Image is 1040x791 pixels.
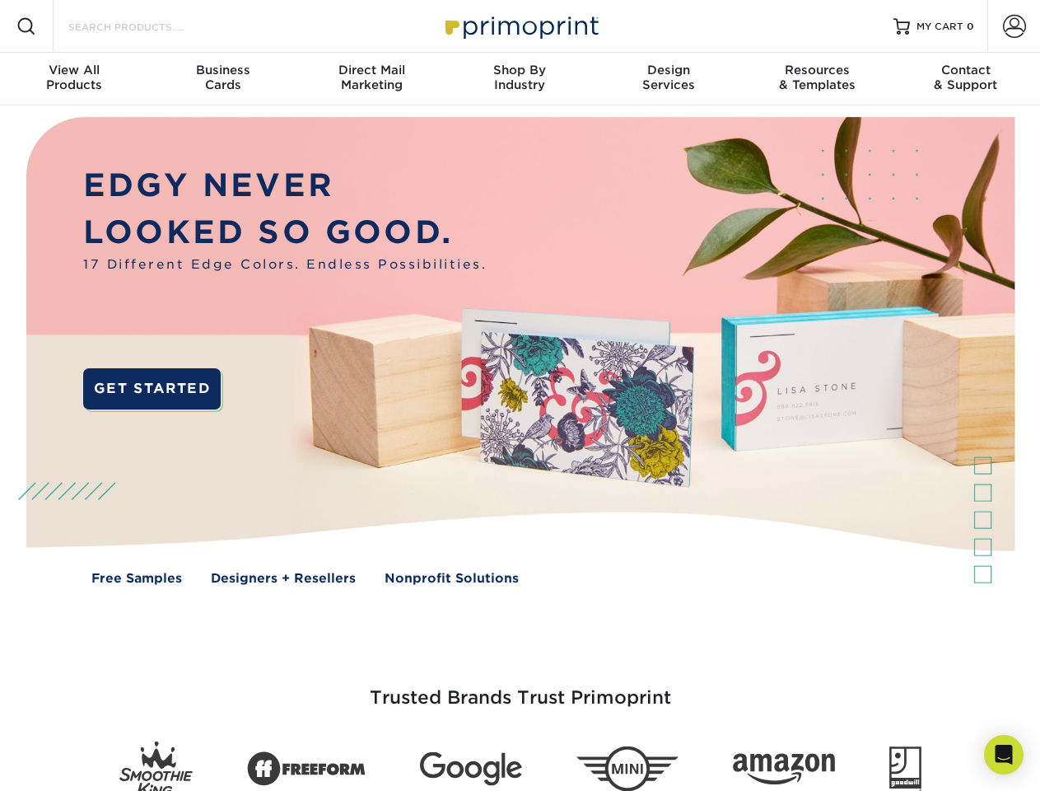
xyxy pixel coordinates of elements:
span: MY CART [916,20,963,34]
img: Primoprint [438,8,603,44]
a: Nonprofit Solutions [385,569,519,588]
a: BusinessCards [148,53,296,105]
p: LOOKED SO GOOD. [83,209,487,256]
div: Cards [148,63,296,92]
span: Resources [743,63,891,77]
a: Resources& Templates [743,53,891,105]
h3: Trusted Brands Trust Primoprint [39,648,1002,728]
span: 0 [967,21,974,32]
a: Free Samples [91,569,182,588]
span: Design [595,63,743,77]
img: Amazon [733,754,835,785]
img: Google [420,752,522,786]
a: Contact& Support [892,53,1040,105]
span: 17 Different Edge Colors. Endless Possibilities. [83,255,487,274]
div: Services [595,63,743,92]
img: Goodwill [889,747,921,791]
span: Contact [892,63,1040,77]
div: Marketing [297,63,445,92]
span: Business [148,63,296,77]
a: Direct MailMarketing [297,53,445,105]
span: Shop By [445,63,594,77]
a: DesignServices [595,53,743,105]
div: & Support [892,63,1040,92]
a: Designers + Resellers [211,569,356,588]
a: GET STARTED [83,368,221,410]
a: Shop ByIndustry [445,53,594,105]
div: Industry [445,63,594,92]
div: Open Intercom Messenger [984,735,1024,775]
div: & Templates [743,63,891,92]
input: SEARCH PRODUCTS..... [67,16,227,36]
span: Direct Mail [297,63,445,77]
p: EDGY NEVER [83,162,487,209]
